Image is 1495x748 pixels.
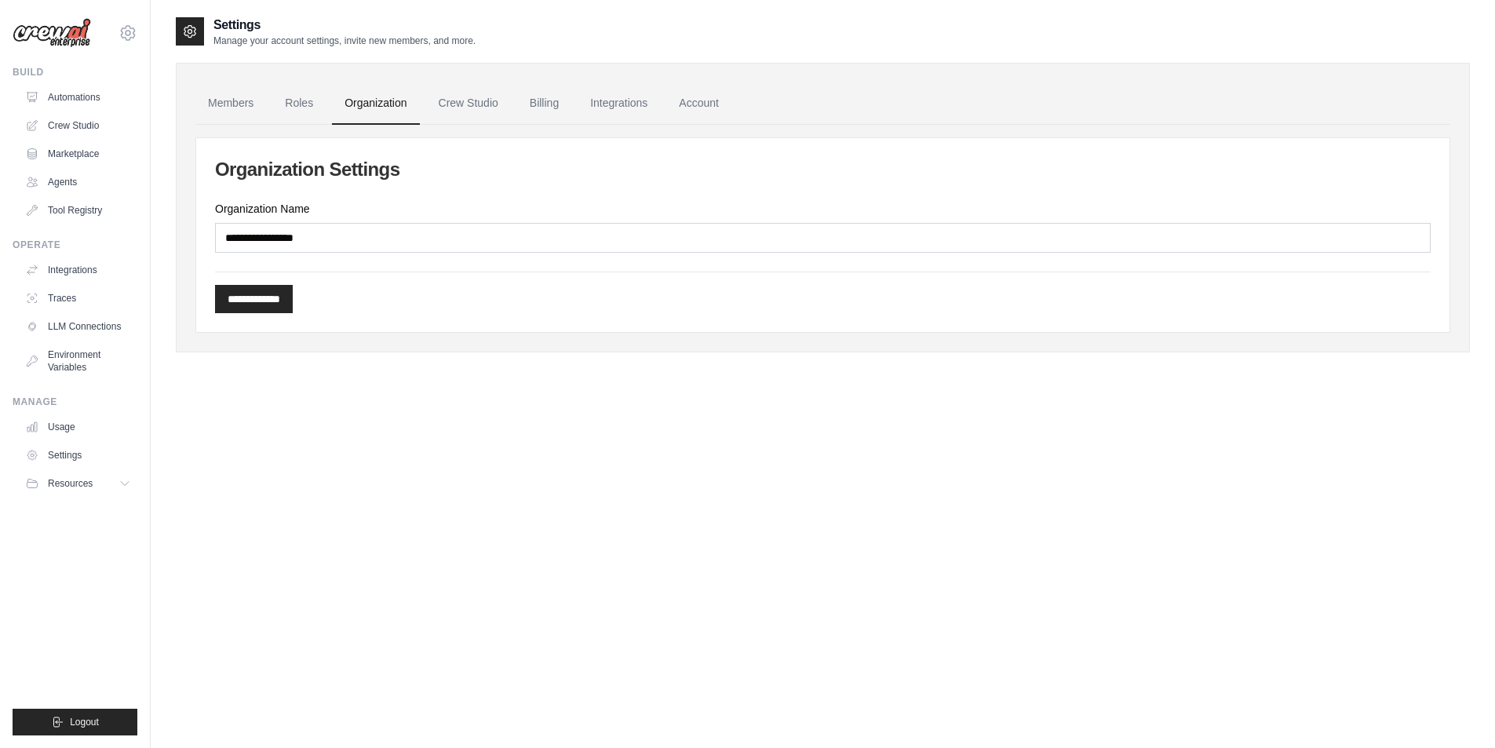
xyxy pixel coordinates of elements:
h2: Settings [213,16,476,35]
a: Roles [272,82,326,125]
a: Integrations [578,82,660,125]
a: Integrations [19,257,137,283]
a: Members [195,82,266,125]
a: Account [666,82,731,125]
a: Marketplace [19,141,137,166]
span: Logout [70,716,99,728]
span: Resources [48,477,93,490]
a: Agents [19,170,137,195]
div: Operate [13,239,137,251]
label: Organization Name [215,201,1431,217]
a: Automations [19,85,137,110]
a: Usage [19,414,137,440]
div: Manage [13,396,137,408]
a: Organization [332,82,419,125]
button: Logout [13,709,137,735]
a: Tool Registry [19,198,137,223]
a: Settings [19,443,137,468]
button: Resources [19,471,137,496]
a: LLM Connections [19,314,137,339]
div: Build [13,66,137,78]
p: Manage your account settings, invite new members, and more. [213,35,476,47]
a: Crew Studio [426,82,511,125]
a: Billing [517,82,571,125]
a: Traces [19,286,137,311]
a: Crew Studio [19,113,137,138]
h2: Organization Settings [215,157,1431,182]
img: Logo [13,18,91,48]
a: Environment Variables [19,342,137,380]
